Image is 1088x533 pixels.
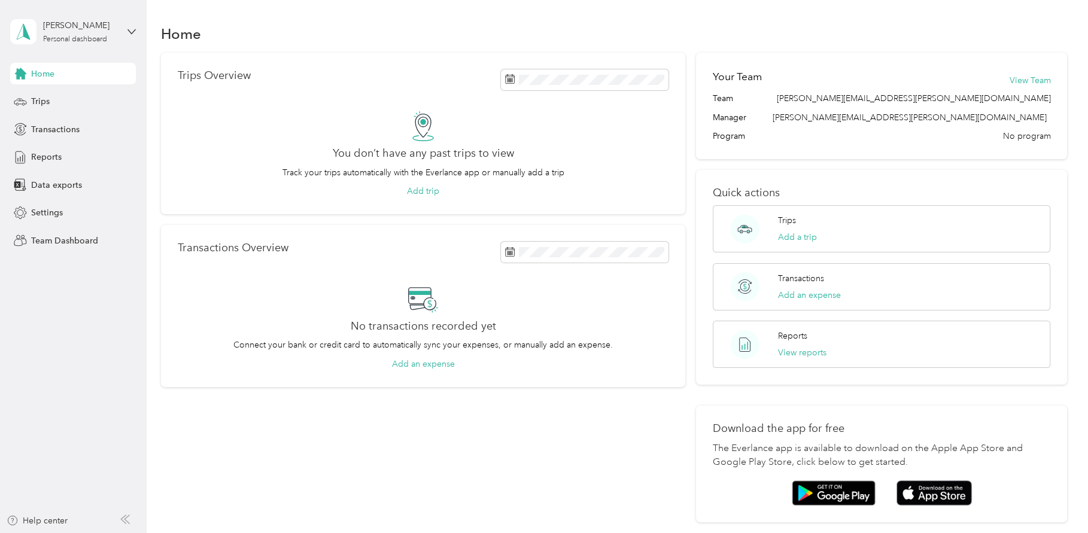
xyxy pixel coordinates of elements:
[778,346,826,359] button: View reports
[792,480,876,505] img: Google play
[713,92,733,105] span: Team
[896,480,972,506] img: App store
[43,19,118,32] div: [PERSON_NAME]
[333,147,514,160] h2: You don’t have any past trips to view
[161,28,201,40] h1: Home
[31,123,80,136] span: Transactions
[778,330,807,342] p: Reports
[43,36,107,43] div: Personal dashboard
[178,242,288,254] p: Transactions Overview
[31,68,54,80] span: Home
[713,422,1051,435] p: Download the app for free
[776,92,1050,105] span: [PERSON_NAME][EMAIL_ADDRESS][PERSON_NAME][DOMAIN_NAME]
[772,112,1046,123] span: [PERSON_NAME][EMAIL_ADDRESS][PERSON_NAME][DOMAIN_NAME]
[31,206,63,219] span: Settings
[407,185,439,197] button: Add trip
[778,231,817,243] button: Add a trip
[713,69,762,84] h2: Your Team
[778,214,796,227] p: Trips
[1009,74,1050,87] button: View Team
[392,358,455,370] button: Add an expense
[31,234,98,247] span: Team Dashboard
[31,179,82,191] span: Data exports
[713,441,1051,470] p: The Everlance app is available to download on the Apple App Store and Google Play Store, click be...
[178,69,251,82] p: Trips Overview
[1021,466,1088,533] iframe: Everlance-gr Chat Button Frame
[351,320,496,333] h2: No transactions recorded yet
[282,166,564,179] p: Track your trips automatically with the Everlance app or manually add a trip
[713,187,1051,199] p: Quick actions
[31,151,62,163] span: Reports
[778,289,841,301] button: Add an expense
[778,272,824,285] p: Transactions
[1002,130,1050,142] span: No program
[233,339,613,351] p: Connect your bank or credit card to automatically sync your expenses, or manually add an expense.
[7,514,68,527] button: Help center
[713,111,746,124] span: Manager
[31,95,50,108] span: Trips
[713,130,745,142] span: Program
